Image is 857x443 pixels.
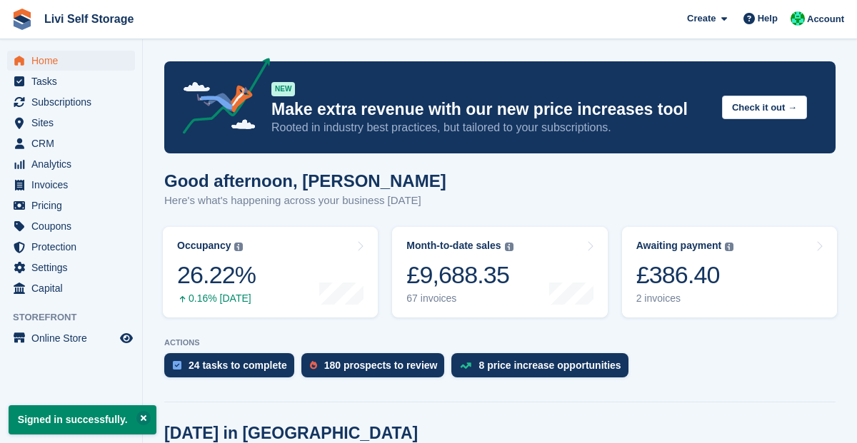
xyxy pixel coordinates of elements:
[406,260,513,290] div: £9,688.35
[301,353,452,385] a: 180 prospects to review
[118,330,135,347] a: Preview store
[164,353,301,385] a: 24 tasks to complete
[7,195,135,215] a: menu
[636,240,722,252] div: Awaiting payment
[164,193,446,209] p: Here's what's happening across your business [DATE]
[39,7,139,31] a: Livi Self Storage
[7,237,135,257] a: menu
[7,71,135,91] a: menu
[7,278,135,298] a: menu
[31,51,117,71] span: Home
[271,82,295,96] div: NEW
[177,260,256,290] div: 26.22%
[7,51,135,71] a: menu
[164,171,446,190] h1: Good afternoon, [PERSON_NAME]
[31,133,117,153] span: CRM
[7,175,135,195] a: menu
[164,424,418,443] h2: [DATE] in [GEOGRAPHIC_DATA]
[271,120,711,136] p: Rooted in industry best practices, but tailored to your subscriptions.
[7,258,135,277] a: menu
[163,227,378,317] a: Occupancy 26.22% 0.16% [DATE]
[758,11,778,26] span: Help
[31,216,117,236] span: Coupons
[725,243,733,251] img: icon-info-grey-7440780725fd019a000dd9b08b2336e03edf1995a4989e88bcd33f0948082b44.svg
[451,353,635,385] a: 8 price increase opportunities
[722,96,807,119] button: Check it out →
[31,92,117,112] span: Subscriptions
[234,243,243,251] img: icon-info-grey-7440780725fd019a000dd9b08b2336e03edf1995a4989e88bcd33f0948082b44.svg
[13,310,142,325] span: Storefront
[7,92,135,112] a: menu
[31,258,117,277] span: Settings
[807,12,844,26] span: Account
[505,243,513,251] img: icon-info-grey-7440780725fd019a000dd9b08b2336e03edf1995a4989e88bcd33f0948082b44.svg
[9,405,156,434] p: Signed in successfully.
[173,361,181,370] img: task-75834270c22a3079a89374b754ae025e5fb1db73e45f91037f5363f120a921f8.svg
[31,71,117,91] span: Tasks
[636,260,734,290] div: £386.40
[324,360,438,371] div: 180 prospects to review
[460,362,471,369] img: price_increase_opportunities-93ffe204e8149a01c8c9dc8f82e8f89637d9d84a8eef4429ea346261dce0b2c0.svg
[31,328,117,348] span: Online Store
[7,216,135,236] a: menu
[406,240,501,252] div: Month-to-date sales
[7,328,135,348] a: menu
[164,338,836,347] p: ACTIONS
[636,292,734,305] div: 2 invoices
[31,237,117,257] span: Protection
[31,113,117,133] span: Sites
[31,154,117,174] span: Analytics
[31,175,117,195] span: Invoices
[622,227,837,317] a: Awaiting payment £386.40 2 invoices
[791,11,805,26] img: Joe Robertson
[7,113,135,133] a: menu
[177,292,256,305] div: 0.16% [DATE]
[31,195,117,215] span: Pricing
[177,240,231,252] div: Occupancy
[310,361,317,370] img: prospect-51fa495bee0391a8d652442698ab0144808aea92771e9ea1ae160a38d050c398.svg
[11,9,33,30] img: stora-icon-8386f47178a22dfd0bd8f6a31ec36ba5ce8667c1dd55bd0f319d3a0aa187defe.svg
[271,99,711,120] p: Make extra revenue with our new price increases tool
[406,292,513,305] div: 67 invoices
[171,58,271,139] img: price-adjustments-announcement-icon-8257ccfd72463d97f412b2fc003d46551f7dbcb40ab6d574587a9cd5c0d94...
[392,227,607,317] a: Month-to-date sales £9,688.35 67 invoices
[7,154,135,174] a: menu
[687,11,716,26] span: Create
[189,360,287,371] div: 24 tasks to complete
[7,133,135,153] a: menu
[478,360,621,371] div: 8 price increase opportunities
[31,278,117,298] span: Capital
